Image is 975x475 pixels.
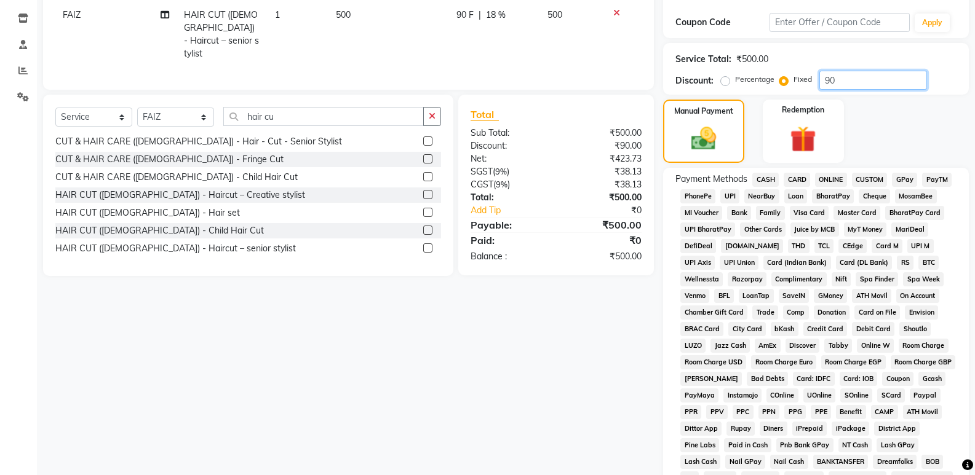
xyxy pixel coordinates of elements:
[471,108,499,121] span: Total
[556,165,651,178] div: ₹38.13
[915,14,950,32] button: Apply
[895,189,937,203] span: MosamBee
[556,191,651,204] div: ₹500.00
[812,189,854,203] span: BharatPay
[680,372,742,386] span: [PERSON_NAME]
[882,372,913,386] span: Coupon
[836,405,866,419] span: Benefit
[758,405,780,419] span: PPN
[834,206,880,220] span: Master Card
[751,355,816,369] span: Room Charge Euro
[803,388,836,402] span: UOnline
[921,455,943,469] span: BOB
[771,322,798,336] span: bKash
[723,388,762,402] span: Instamojo
[859,189,890,203] span: Cheque
[680,189,715,203] span: PhonePe
[556,250,651,263] div: ₹500.00
[680,388,718,402] span: PayMaya
[461,250,556,263] div: Balance :
[766,388,798,402] span: COnline
[710,339,750,353] span: Jazz Cash
[770,13,910,32] input: Enter Offer / Coupon Code
[680,256,715,270] span: UPI Axis
[897,256,913,270] span: RS
[55,206,240,219] div: HAIR CUT ([DEMOGRAPHIC_DATA]) - Hair set
[680,272,723,286] span: Wellnessta
[721,239,783,253] span: [DOMAIN_NAME]
[572,204,651,217] div: ₹0
[55,135,342,148] div: CUT & HAIR CARE ([DEMOGRAPHIC_DATA]) - Hair - Cut - Senior Stylist
[752,305,778,320] span: Trade
[675,16,769,29] div: Coupon Code
[857,339,894,353] span: Online W
[899,322,931,336] span: Shoutlo
[803,322,848,336] span: Credit Card
[854,305,900,320] span: Card on File
[744,189,779,203] span: NearBuy
[680,455,720,469] span: Lash Cash
[793,372,835,386] span: Card: IDFC
[814,289,847,303] span: GMoney
[874,422,920,436] span: District App
[763,256,831,270] span: Card (Indian Bank)
[814,239,834,253] span: TCL
[760,422,787,436] span: Diners
[821,355,886,369] span: Room Charge EGP
[461,191,556,204] div: Total:
[735,74,774,85] label: Percentage
[275,9,280,20] span: 1
[896,289,939,303] span: On Account
[55,189,305,202] div: HAIR CUT ([DEMOGRAPHIC_DATA]) - Haircut – Creative stylist
[724,438,771,452] span: Paid in Cash
[461,165,556,178] div: ( )
[675,173,747,186] span: Payment Methods
[184,9,259,59] span: HAIR CUT ([DEMOGRAPHIC_DATA]) - Haircut – senior stylist
[720,189,739,203] span: UPI
[547,9,562,20] span: 500
[891,222,928,237] span: MariDeal
[739,289,774,303] span: LoanTap
[683,124,724,153] img: _cash.svg
[832,272,851,286] span: Nift
[680,438,719,452] span: Pine Labs
[680,206,722,220] span: MI Voucher
[556,127,651,139] div: ₹500.00
[784,173,810,187] span: CARD
[844,222,887,237] span: MyT Money
[891,355,956,369] span: Room Charge GBP
[496,179,507,189] span: 9%
[680,355,746,369] span: Room Charge USD
[63,9,81,20] span: FAIZ
[836,256,893,270] span: Card (DL Bank)
[786,339,820,353] span: Discover
[556,152,651,165] div: ₹423.73
[556,218,651,232] div: ₹500.00
[556,178,651,191] div: ₹38.13
[756,206,785,220] span: Family
[905,305,938,320] span: Envision
[471,179,493,190] span: CGST
[680,222,735,237] span: UPI BharatPay
[910,388,941,402] span: Paypal
[922,173,952,187] span: PayTM
[782,123,824,155] img: _gift.svg
[776,438,834,452] span: Pnb Bank GPay
[792,422,827,436] span: iPrepaid
[55,242,296,255] div: HAIR CUT ([DEMOGRAPHIC_DATA]) - Haircut – senior stylist
[784,405,806,419] span: PPG
[680,405,701,419] span: PPR
[556,233,651,248] div: ₹0
[461,233,556,248] div: Paid:
[680,239,716,253] span: DefiDeal
[771,272,827,286] span: Complimentary
[461,152,556,165] div: Net:
[495,167,507,176] span: 9%
[461,127,556,139] div: Sub Total:
[788,239,810,253] span: THD
[838,438,872,452] span: NT Cash
[903,405,942,419] span: ATH Movil
[461,204,572,217] a: Add Tip
[336,9,351,20] span: 500
[706,405,728,419] span: PPV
